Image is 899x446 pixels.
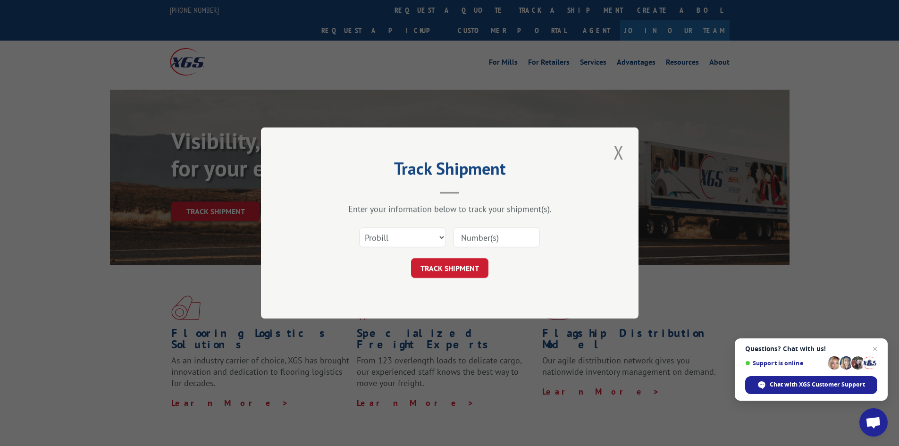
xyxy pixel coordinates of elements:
[745,345,877,353] span: Questions? Chat with us!
[745,360,824,367] span: Support is online
[745,376,877,394] span: Chat with XGS Customer Support
[411,258,488,278] button: TRACK SHIPMENT
[859,408,888,437] a: Open chat
[611,139,627,165] button: Close modal
[308,162,591,180] h2: Track Shipment
[453,227,540,247] input: Number(s)
[770,380,865,389] span: Chat with XGS Customer Support
[308,203,591,214] div: Enter your information below to track your shipment(s).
